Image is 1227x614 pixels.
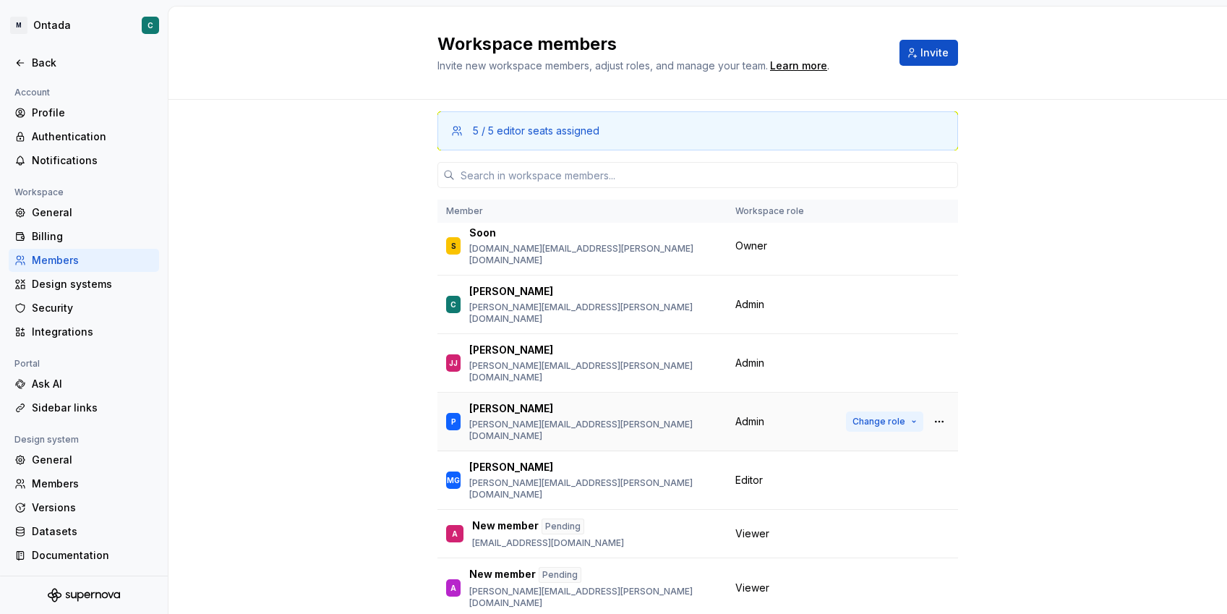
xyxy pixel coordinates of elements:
[735,581,769,595] span: Viewer
[32,500,153,515] div: Versions
[735,473,763,487] span: Editor
[9,372,159,396] a: Ask AI
[9,249,159,272] a: Members
[33,18,71,33] div: Ontada
[9,297,159,320] a: Security
[469,401,553,416] p: [PERSON_NAME]
[770,59,827,73] a: Learn more
[447,473,460,487] div: MG
[32,377,153,391] div: Ask AI
[32,56,153,70] div: Back
[450,581,456,595] div: A
[735,356,764,370] span: Admin
[9,125,159,148] a: Authentication
[852,416,905,427] span: Change role
[3,9,165,41] button: MOntadaC
[32,325,153,339] div: Integrations
[9,520,159,543] a: Datasets
[469,477,718,500] p: [PERSON_NAME][EMAIL_ADDRESS][PERSON_NAME][DOMAIN_NAME]
[472,519,539,534] p: New member
[9,320,159,344] a: Integrations
[32,477,153,491] div: Members
[32,277,153,291] div: Design systems
[449,356,458,370] div: JJ
[32,401,153,415] div: Sidebar links
[542,519,584,534] div: Pending
[735,297,764,312] span: Admin
[9,472,159,495] a: Members
[768,61,829,72] span: .
[469,343,553,357] p: [PERSON_NAME]
[9,544,159,567] a: Documentation
[9,184,69,201] div: Workspace
[735,414,764,429] span: Admin
[9,355,46,372] div: Portal
[451,239,456,253] div: S
[539,567,581,583] div: Pending
[437,33,882,56] h2: Workspace members
[148,20,153,31] div: C
[920,46,949,60] span: Invite
[469,460,553,474] p: [PERSON_NAME]
[735,239,767,253] span: Owner
[48,588,120,602] svg: Supernova Logo
[32,301,153,315] div: Security
[9,101,159,124] a: Profile
[32,153,153,168] div: Notifications
[10,17,27,34] div: M
[32,205,153,220] div: General
[437,59,768,72] span: Invite new workspace members, adjust roles, and manage your team.
[32,129,153,144] div: Authentication
[735,526,769,541] span: Viewer
[9,225,159,248] a: Billing
[9,149,159,172] a: Notifications
[9,51,159,74] a: Back
[32,453,153,467] div: General
[32,253,153,268] div: Members
[32,106,153,120] div: Profile
[469,302,718,325] p: [PERSON_NAME][EMAIL_ADDRESS][PERSON_NAME][DOMAIN_NAME]
[450,297,456,312] div: C
[727,200,837,223] th: Workspace role
[469,360,718,383] p: [PERSON_NAME][EMAIL_ADDRESS][PERSON_NAME][DOMAIN_NAME]
[9,273,159,296] a: Design systems
[899,40,958,66] button: Invite
[437,200,727,223] th: Member
[32,229,153,244] div: Billing
[473,124,599,138] div: 5 / 5 editor seats assigned
[9,431,85,448] div: Design system
[32,548,153,563] div: Documentation
[452,526,458,541] div: A
[846,412,923,432] button: Change role
[472,537,624,549] p: [EMAIL_ADDRESS][DOMAIN_NAME]
[455,162,958,188] input: Search in workspace members...
[469,586,718,609] p: [PERSON_NAME][EMAIL_ADDRESS][PERSON_NAME][DOMAIN_NAME]
[9,496,159,519] a: Versions
[451,414,456,429] div: P
[32,524,153,539] div: Datasets
[9,396,159,419] a: Sidebar links
[469,226,496,240] p: Soon
[469,284,553,299] p: [PERSON_NAME]
[9,448,159,472] a: General
[9,84,56,101] div: Account
[9,201,159,224] a: General
[469,419,718,442] p: [PERSON_NAME][EMAIL_ADDRESS][PERSON_NAME][DOMAIN_NAME]
[469,243,718,266] p: [DOMAIN_NAME][EMAIL_ADDRESS][PERSON_NAME][DOMAIN_NAME]
[469,567,536,583] p: New member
